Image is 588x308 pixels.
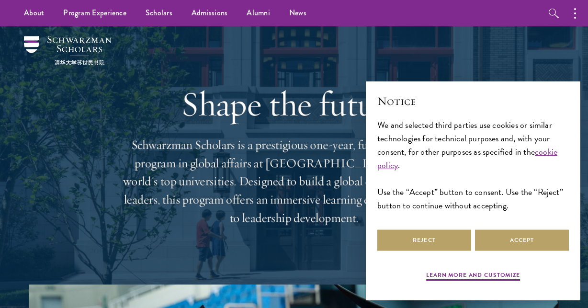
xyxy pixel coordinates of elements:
[426,271,520,282] button: Learn more and customize
[377,118,569,213] div: We and selected third parties use cookies or similar technologies for technical purposes and, wit...
[475,229,569,251] button: Accept
[377,145,557,171] a: cookie policy
[24,36,112,65] img: Schwarzman Scholars
[377,229,471,251] button: Reject
[377,93,569,109] h2: Notice
[122,136,466,227] p: Schwarzman Scholars is a prestigious one-year, fully funded master’s program in global affairs at...
[122,84,466,124] h1: Shape the future.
